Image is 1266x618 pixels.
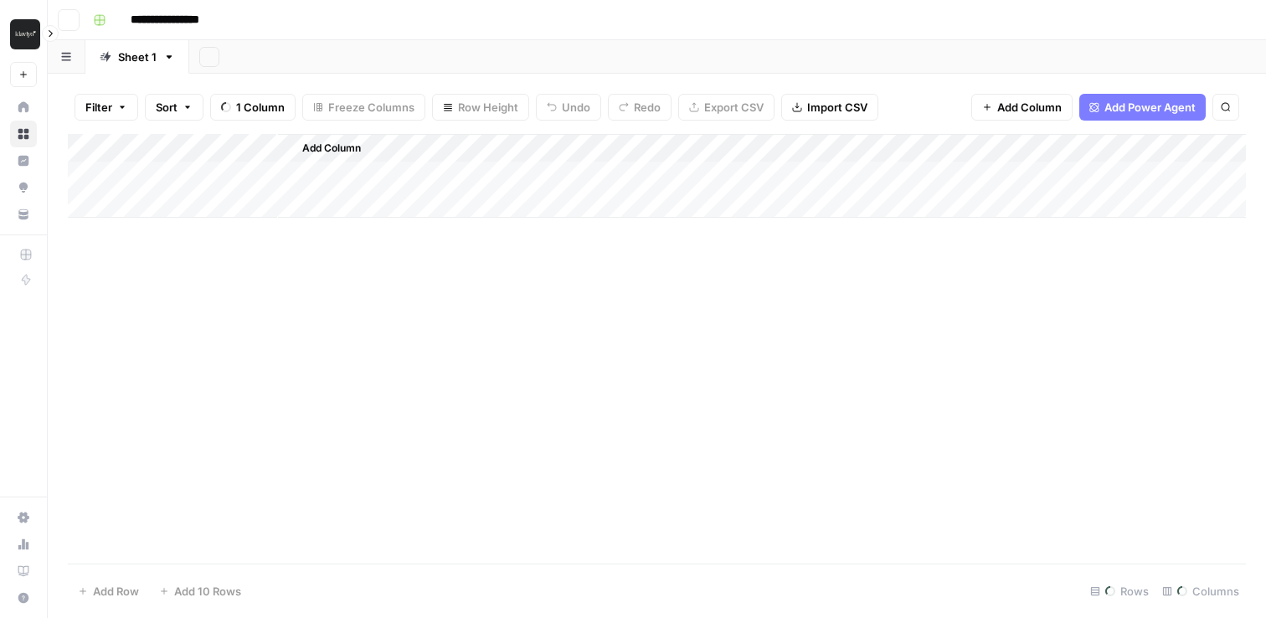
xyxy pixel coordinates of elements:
[10,585,37,611] button: Help + Support
[149,578,251,605] button: Add 10 Rows
[174,583,241,600] span: Add 10 Rows
[634,99,661,116] span: Redo
[781,94,878,121] button: Import CSV
[1083,578,1155,605] div: Rows
[75,94,138,121] button: Filter
[704,99,764,116] span: Export CSV
[536,94,601,121] button: Undo
[1104,99,1196,116] span: Add Power Agent
[68,578,149,605] button: Add Row
[10,13,37,55] button: Workspace: Klaviyo
[10,94,37,121] a: Home
[807,99,867,116] span: Import CSV
[10,121,37,147] a: Browse
[280,137,368,159] button: Add Column
[10,19,40,49] img: Klaviyo Logo
[118,49,157,65] div: Sheet 1
[85,40,189,74] a: Sheet 1
[608,94,672,121] button: Redo
[10,531,37,558] a: Usage
[156,99,178,116] span: Sort
[1079,94,1206,121] button: Add Power Agent
[997,99,1062,116] span: Add Column
[85,99,112,116] span: Filter
[458,99,518,116] span: Row Height
[10,558,37,585] a: Learning Hub
[10,147,37,174] a: Insights
[562,99,590,116] span: Undo
[145,94,203,121] button: Sort
[236,99,285,116] span: 1 Column
[971,94,1073,121] button: Add Column
[210,94,296,121] button: 1 Column
[432,94,529,121] button: Row Height
[10,174,37,201] a: Opportunities
[10,504,37,531] a: Settings
[302,94,425,121] button: Freeze Columns
[328,99,414,116] span: Freeze Columns
[678,94,775,121] button: Export CSV
[10,201,37,228] a: Your Data
[1155,578,1246,605] div: Columns
[93,583,139,600] span: Add Row
[302,141,361,156] span: Add Column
